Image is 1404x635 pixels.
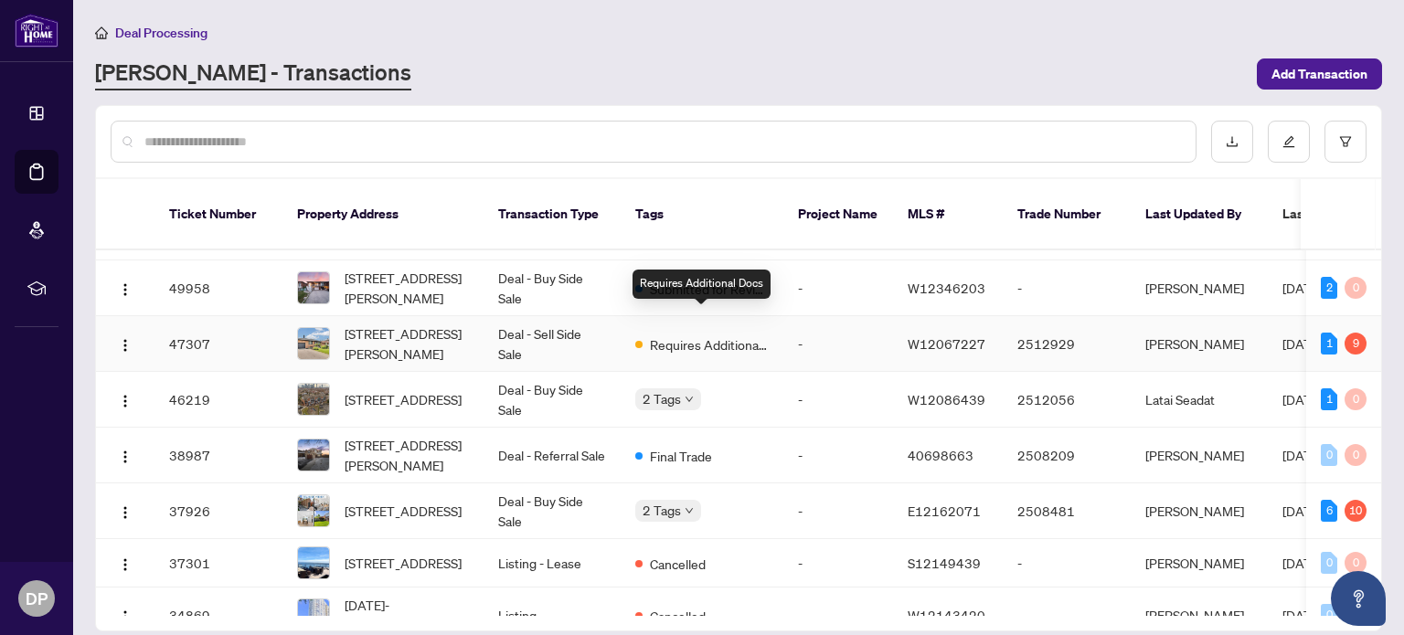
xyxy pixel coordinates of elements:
[154,260,282,316] td: 49958
[1003,428,1131,483] td: 2508209
[1282,607,1323,623] span: [DATE]
[1003,260,1131,316] td: -
[484,428,621,483] td: Deal - Referral Sale
[1282,280,1323,296] span: [DATE]
[111,385,140,414] button: Logo
[908,607,985,623] span: W12143420
[1282,447,1323,463] span: [DATE]
[1321,552,1337,574] div: 0
[345,501,462,521] span: [STREET_ADDRESS]
[1003,179,1131,250] th: Trade Number
[298,439,329,471] img: thumbnail-img
[1131,260,1268,316] td: [PERSON_NAME]
[345,595,469,635] span: [DATE]-[STREET_ADDRESS][PERSON_NAME]
[783,372,893,428] td: -
[154,179,282,250] th: Ticket Number
[783,539,893,587] td: -
[118,394,133,408] img: Logo
[643,500,681,521] span: 2 Tags
[1282,391,1323,407] span: [DATE]
[1321,333,1337,355] div: 1
[1345,444,1367,466] div: 0
[1131,179,1268,250] th: Last Updated By
[1131,483,1268,539] td: [PERSON_NAME]
[650,446,712,466] span: Final Trade
[111,273,140,302] button: Logo
[111,496,140,525] button: Logo
[298,328,329,359] img: thumbnail-img
[1321,604,1337,626] div: 0
[484,179,621,250] th: Transaction Type
[154,483,282,539] td: 37926
[345,323,469,364] span: [STREET_ADDRESS][PERSON_NAME]
[298,547,329,578] img: thumbnail-img
[1226,135,1239,148] span: download
[345,389,462,409] span: [STREET_ADDRESS]
[1003,539,1131,587] td: -
[1131,539,1268,587] td: [PERSON_NAME]
[1345,500,1367,522] div: 10
[118,282,133,297] img: Logo
[783,260,893,316] td: -
[1282,204,1394,224] span: Last Modified Date
[908,391,985,407] span: W12086439
[1321,500,1337,522] div: 6
[1131,428,1268,483] td: [PERSON_NAME]
[1321,444,1337,466] div: 0
[650,554,706,574] span: Cancelled
[1324,121,1367,163] button: filter
[1268,121,1310,163] button: edit
[298,272,329,303] img: thumbnail-img
[908,335,985,352] span: W12067227
[1271,59,1367,89] span: Add Transaction
[908,280,985,296] span: W12346203
[908,447,973,463] span: 40698663
[1345,333,1367,355] div: 9
[633,270,771,299] div: Requires Additional Docs
[118,609,133,624] img: Logo
[345,553,462,573] span: [STREET_ADDRESS]
[118,450,133,464] img: Logo
[1321,388,1337,410] div: 1
[15,14,58,48] img: logo
[154,539,282,587] td: 37301
[345,435,469,475] span: [STREET_ADDRESS][PERSON_NAME]
[282,179,484,250] th: Property Address
[1282,555,1323,571] span: [DATE]
[685,395,694,404] span: down
[484,483,621,539] td: Deal - Buy Side Sale
[1282,335,1323,352] span: [DATE]
[95,58,411,90] a: [PERSON_NAME] - Transactions
[111,440,140,470] button: Logo
[484,539,621,587] td: Listing - Lease
[621,179,783,250] th: Tags
[1345,277,1367,299] div: 0
[118,338,133,353] img: Logo
[26,586,48,611] span: DP
[111,600,140,630] button: Logo
[298,599,329,630] img: thumbnail-img
[95,26,108,39] span: home
[345,268,469,308] span: [STREET_ADDRESS][PERSON_NAME]
[1257,58,1382,90] button: Add Transaction
[1331,571,1386,626] button: Open asap
[1282,135,1295,148] span: edit
[783,428,893,483] td: -
[1345,552,1367,574] div: 0
[908,555,981,571] span: S12149439
[484,316,621,372] td: Deal - Sell Side Sale
[908,503,981,519] span: E12162071
[893,179,1003,250] th: MLS #
[298,495,329,526] img: thumbnail-img
[154,372,282,428] td: 46219
[1282,503,1323,519] span: [DATE]
[643,388,681,409] span: 2 Tags
[111,329,140,358] button: Logo
[484,260,621,316] td: Deal - Buy Side Sale
[650,334,769,355] span: Requires Additional Docs
[1003,483,1131,539] td: 2508481
[1003,372,1131,428] td: 2512056
[154,428,282,483] td: 38987
[111,548,140,577] button: Logo
[118,505,133,520] img: Logo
